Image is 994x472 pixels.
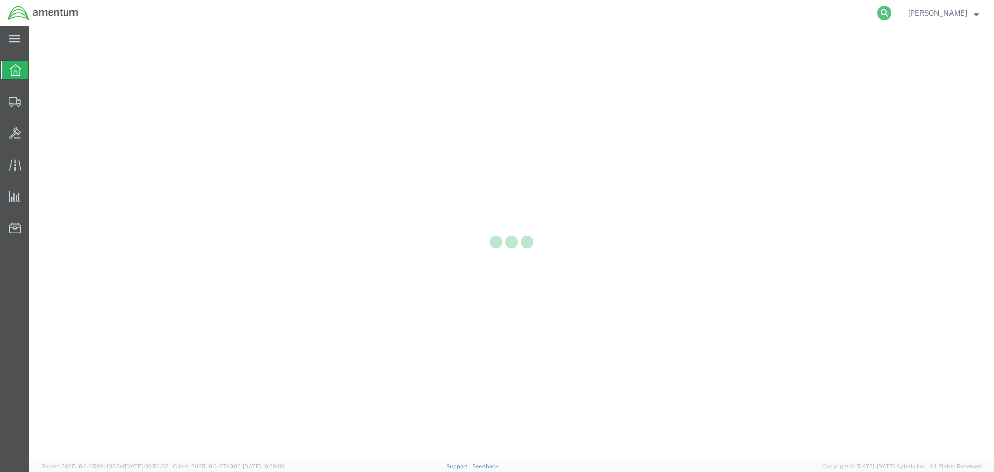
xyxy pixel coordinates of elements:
[125,463,168,469] span: [DATE] 09:50:32
[822,462,982,471] span: Copyright © [DATE]-[DATE] Agistix Inc., All Rights Reserved
[908,7,980,19] button: [PERSON_NAME]
[173,463,285,469] span: Client: 2025.18.0-27d3021
[7,5,79,21] img: logo
[908,7,967,19] span: Steven Alcott
[472,463,499,469] a: Feedback
[41,463,168,469] span: Server: 2025.18.0-659fc4323ef
[446,463,472,469] a: Support
[243,463,285,469] span: [DATE] 10:20:09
